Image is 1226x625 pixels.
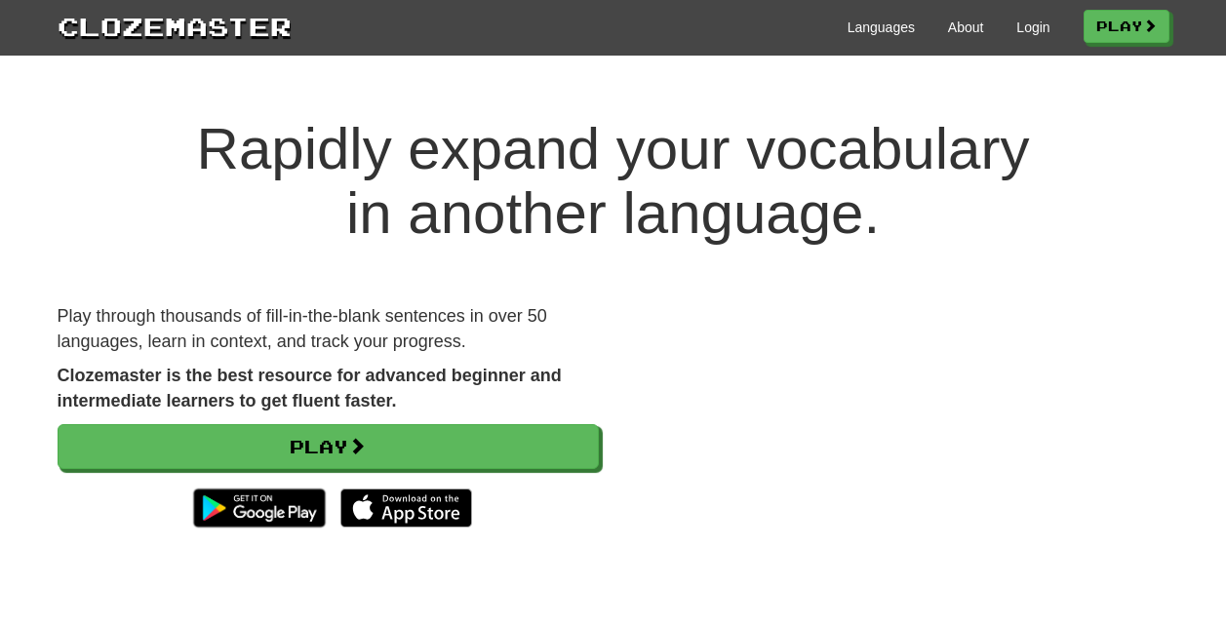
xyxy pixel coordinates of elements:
[183,479,335,537] img: Get it on Google Play
[1084,10,1169,43] a: Play
[58,8,292,44] a: Clozemaster
[58,304,599,354] p: Play through thousands of fill-in-the-blank sentences in over 50 languages, learn in context, and...
[58,424,599,469] a: Play
[948,18,984,37] a: About
[58,366,562,410] strong: Clozemaster is the best resource for advanced beginner and intermediate learners to get fluent fa...
[848,18,915,37] a: Languages
[1016,18,1049,37] a: Login
[340,488,472,527] img: Download_on_the_App_Store_Badge_US-UK_135x40-25178aeef6eb6b83b96f5f2d004eda3bffbb37122de64afbaef7...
